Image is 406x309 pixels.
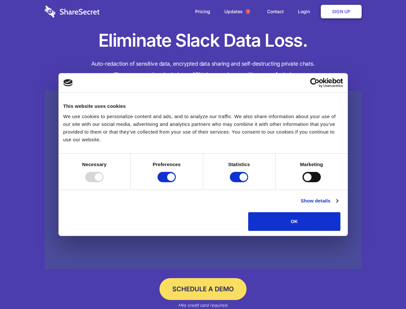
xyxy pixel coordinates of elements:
a: Login [292,2,320,22]
a: Sign Up [321,5,362,18]
a: Schedule a Demo [159,278,247,300]
h1: Eliminate Slack Data Loss. [45,29,362,52]
div: We use cookies to personalize content and ads, and to analyze our traffic. We also share informat... [63,113,343,144]
a: Show details [301,197,338,205]
a: Wistia video thumbnail [45,91,362,269]
em: *No credit card required. [178,303,228,308]
h4: Auto-redaction of sensitive data, encrypted data sharing and self-destructing private chats. Shar... [45,59,362,80]
strong: Marketing [300,162,323,167]
a: Pricing [189,2,217,22]
img: logo-wordmark-white-trans-d4663122ce5f474addd5e946df7df03e33cb6a1c49d2221995e7729f52c070b2.svg [45,5,100,18]
a: Contact [261,2,290,22]
strong: Necessary [82,162,107,167]
div: This website uses cookies [63,102,343,110]
strong: Statistics [228,162,250,167]
strong: Preferences [153,162,181,167]
span: 1 [245,9,250,14]
img: logo [63,79,73,86]
button: OK [248,212,340,231]
a: Usercentrics Cookiebot - opens in a new window [287,78,343,88]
